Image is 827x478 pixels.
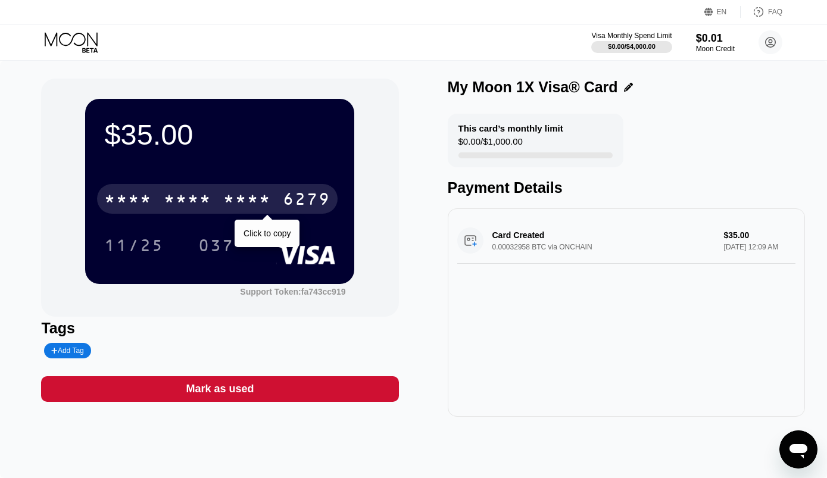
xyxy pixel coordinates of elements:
iframe: Button to launch messaging window [779,430,817,468]
div: This card’s monthly limit [458,123,563,133]
div: 11/25 [104,238,164,257]
div: EN [717,8,727,16]
div: Add Tag [44,343,90,358]
div: Visa Monthly Spend Limit$0.00/$4,000.00 [591,32,672,53]
div: Support Token: fa743cc919 [240,287,345,296]
div: 11/25 [95,230,173,260]
div: Visa Monthly Spend Limit [591,32,672,40]
div: Mark as used [41,376,398,402]
div: Mark as used [186,382,254,396]
div: 037 [189,230,243,260]
div: EN [704,6,741,18]
div: $0.00 / $1,000.00 [458,136,523,152]
div: Click to copy [244,229,291,238]
div: $0.00 / $4,000.00 [608,43,656,50]
div: My Moon 1X Visa® Card [448,79,618,96]
div: Payment Details [448,179,805,196]
div: 037 [198,238,234,257]
div: Moon Credit [696,45,735,53]
div: FAQ [768,8,782,16]
div: $0.01Moon Credit [696,32,735,53]
div: Tags [41,320,398,337]
div: $0.01 [696,32,735,45]
div: FAQ [741,6,782,18]
div: Add Tag [51,346,83,355]
div: 6279 [283,191,330,210]
div: $35.00 [104,118,335,151]
div: Support Token:fa743cc919 [240,287,345,296]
